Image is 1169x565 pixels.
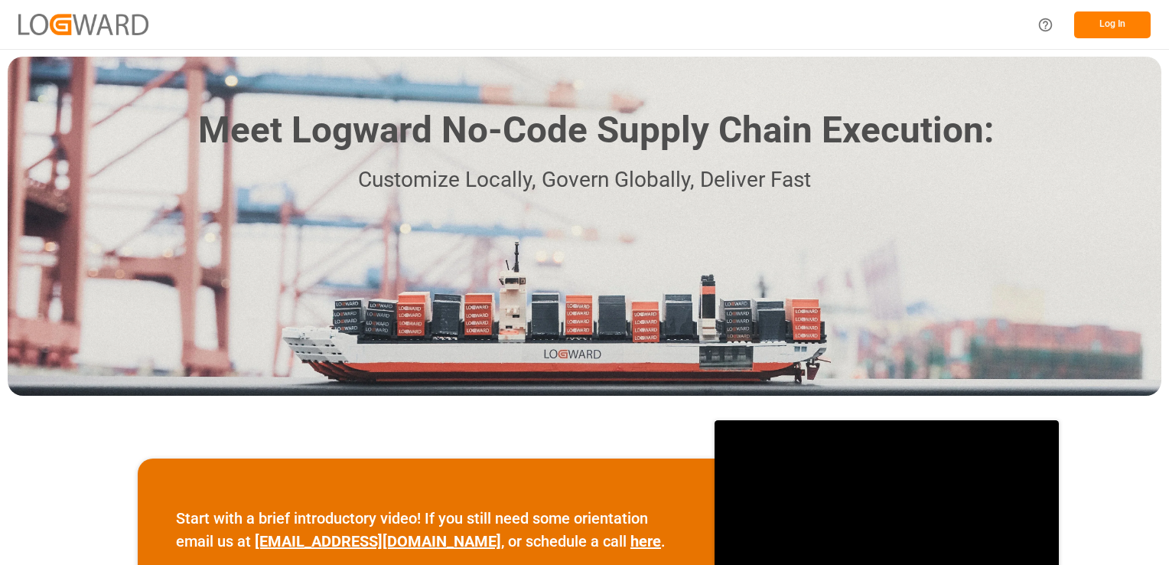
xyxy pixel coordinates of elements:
[175,163,994,198] p: Customize Locally, Govern Globally, Deliver Fast
[630,532,661,550] a: here
[18,14,148,34] img: Logward_new_orange.png
[198,103,994,158] h1: Meet Logward No-Code Supply Chain Execution:
[176,507,676,553] p: Start with a brief introductory video! If you still need some orientation email us at , or schedu...
[255,532,501,550] a: [EMAIL_ADDRESS][DOMAIN_NAME]
[1028,8,1063,42] button: Help Center
[1074,11,1151,38] button: Log In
